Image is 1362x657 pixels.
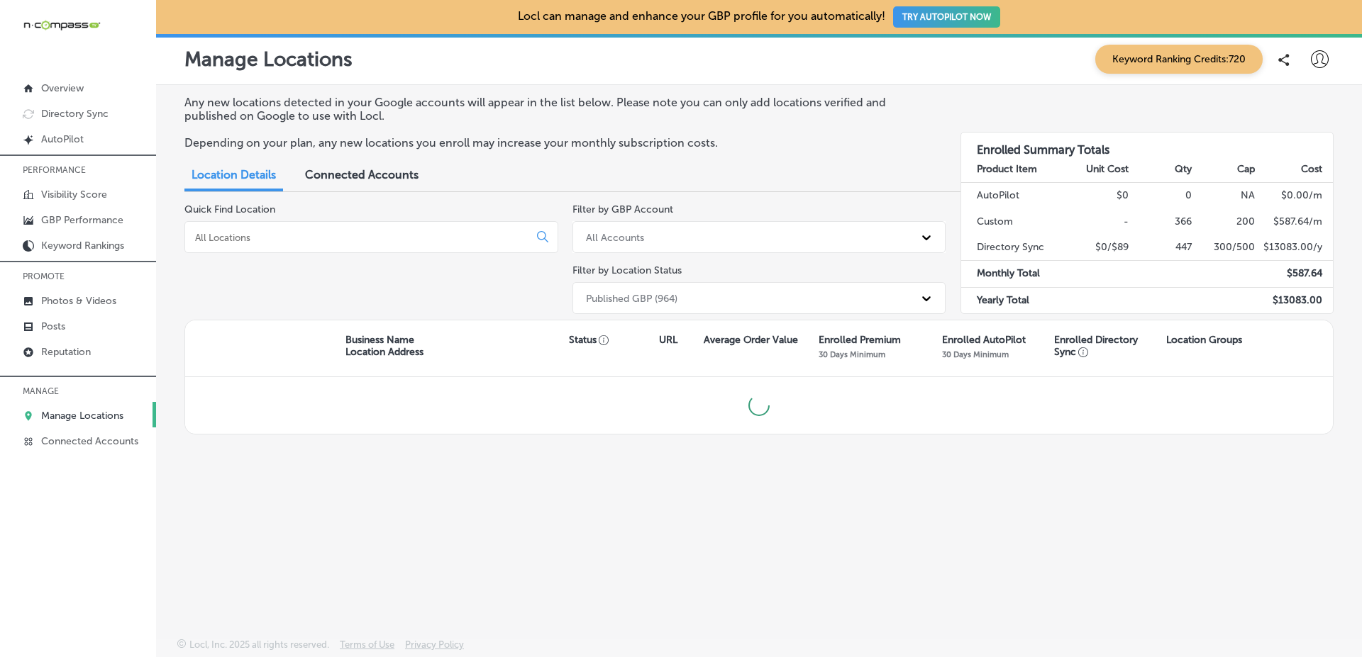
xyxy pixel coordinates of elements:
[961,209,1066,235] td: Custom
[572,203,673,215] label: Filter by GBP Account
[1129,209,1192,235] td: 366
[41,108,109,120] p: Directory Sync
[961,235,1066,261] td: Directory Sync
[23,18,101,32] img: 660ab0bf-5cc7-4cb8-ba1c-48b5ae0f18e60NCTV_CLogo_TV_Black_-500x88.png
[1129,157,1192,183] th: Qty
[1256,261,1333,287] td: $ 587.64
[1066,183,1129,209] td: $0
[1166,334,1242,346] p: Location Groups
[572,264,682,276] label: Filter by Location Status
[704,334,798,346] p: Average Order Value
[893,6,1000,28] button: TRY AUTOPILOT NOW
[1129,235,1192,261] td: 447
[586,231,644,243] div: All Accounts
[41,320,65,332] p: Posts
[977,163,1037,175] strong: Product Item
[41,189,107,201] p: Visibility Score
[1256,183,1333,209] td: $ 0.00 /m
[1066,157,1129,183] th: Unit Cost
[41,240,124,252] p: Keyword Rankings
[1256,209,1333,235] td: $ 587.64 /m
[184,96,931,123] p: Any new locations detected in your Google accounts will appear in the list below. Please note you...
[1066,209,1129,235] td: -
[1192,235,1256,261] td: 300/500
[819,349,885,359] p: 30 Days Minimum
[942,334,1026,346] p: Enrolled AutoPilot
[1192,183,1256,209] td: NA
[184,47,353,71] p: Manage Locations
[1192,157,1256,183] th: Cap
[819,334,901,346] p: Enrolled Premium
[1192,209,1256,235] td: 200
[1256,235,1333,261] td: $ 13083.00 /y
[184,136,931,150] p: Depending on your plan, any new locations you enroll may increase your monthly subscription costs.
[305,168,419,181] span: Connected Accounts
[41,295,116,307] p: Photos & Videos
[41,133,84,145] p: AutoPilot
[1256,157,1333,183] th: Cost
[659,334,677,346] p: URL
[189,639,329,650] p: Locl, Inc. 2025 all rights reserved.
[586,292,677,304] div: Published GBP (964)
[1095,45,1263,74] span: Keyword Ranking Credits: 720
[961,183,1066,209] td: AutoPilot
[961,261,1066,287] td: Monthly Total
[961,287,1066,313] td: Yearly Total
[1129,183,1192,209] td: 0
[184,203,275,215] label: Quick Find Location
[194,231,526,244] input: All Locations
[405,639,464,657] a: Privacy Policy
[1256,287,1333,313] td: $ 13083.00
[569,334,658,346] p: Status
[41,346,91,358] p: Reputation
[345,334,423,358] p: Business Name Location Address
[41,82,84,94] p: Overview
[961,133,1334,157] h3: Enrolled Summary Totals
[1054,334,1159,358] p: Enrolled Directory Sync
[340,639,394,657] a: Terms of Use
[1066,235,1129,261] td: $0/$89
[942,349,1009,359] p: 30 Days Minimum
[41,435,138,447] p: Connected Accounts
[192,168,276,181] span: Location Details
[41,410,123,422] p: Manage Locations
[41,214,123,226] p: GBP Performance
